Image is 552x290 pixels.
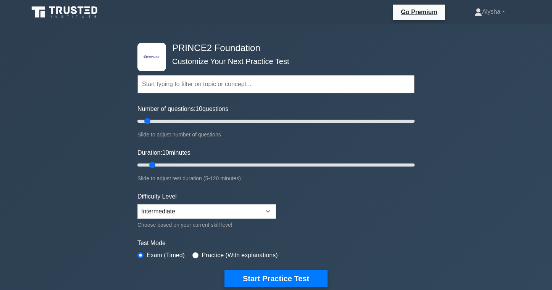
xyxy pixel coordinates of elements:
[224,270,328,287] button: Start Practice Test
[137,75,415,93] input: Start typing to filter on topic or concept...
[195,106,202,112] span: 10
[137,239,415,248] label: Test Mode
[396,7,442,17] a: Go Premium
[147,251,185,260] label: Exam (Timed)
[202,251,278,260] label: Practice (With explanations)
[169,43,377,54] h4: PRINCE2 Foundation
[137,148,190,157] label: Duration: minutes
[137,130,415,139] div: Slide to adjust number of questions
[137,220,276,229] div: Choose based on your current skill level
[456,4,523,19] a: Alysha
[137,104,228,114] label: Number of questions: questions
[137,174,415,183] div: Slide to adjust test duration (5-120 minutes)
[162,149,169,156] span: 10
[137,192,177,201] label: Difficulty Level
